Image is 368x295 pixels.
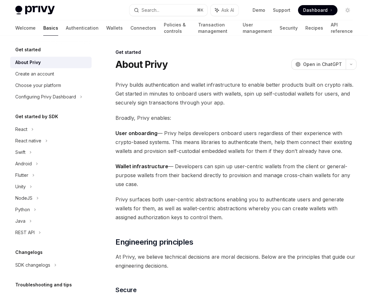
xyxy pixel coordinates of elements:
[15,229,35,236] div: REST API
[15,248,43,256] h5: Changelogs
[221,7,234,13] span: Ask AI
[115,59,168,70] h1: About Privy
[15,137,41,145] div: React native
[115,49,357,55] div: Get started
[15,206,30,213] div: Python
[142,6,159,14] div: Search...
[115,285,136,294] span: Secure
[115,252,357,270] span: At Privy, we believe technical decisions are moral decisions. Below are the principles that guide...
[115,237,193,247] span: Engineering principles
[115,195,357,222] span: Privy surfaces both user-centric abstractions enabling you to authenticate users and generate wal...
[66,20,99,36] a: Authentication
[15,281,72,289] h5: Troubleshooting and tips
[198,20,235,36] a: Transaction management
[115,80,357,107] span: Privy builds authentication and wallet infrastructure to enable better products built on crypto r...
[15,6,55,15] img: light logo
[15,59,41,66] div: About Privy
[291,59,346,70] button: Open in ChatGPT
[15,261,50,269] div: SDK changelogs
[303,61,342,68] span: Open in ChatGPT
[197,8,204,13] span: ⌘ K
[280,20,298,36] a: Security
[164,20,191,36] a: Policies & controls
[15,82,61,89] div: Choose your platform
[106,20,123,36] a: Wallets
[15,217,25,225] div: Java
[303,7,328,13] span: Dashboard
[10,57,92,68] a: About Privy
[15,160,32,168] div: Android
[15,46,41,54] h5: Get started
[10,80,92,91] a: Choose your platform
[15,70,54,78] div: Create an account
[15,183,26,191] div: Unity
[115,163,168,169] strong: Wallet infrastructure
[115,130,157,136] strong: User onboarding
[305,20,323,36] a: Recipes
[10,68,92,80] a: Create an account
[15,171,28,179] div: Flutter
[243,20,272,36] a: User management
[129,4,207,16] button: Search...⌘K
[43,20,58,36] a: Basics
[343,5,353,15] button: Toggle dark mode
[115,129,357,155] span: — Privy helps developers onboard users regardless of their experience with crypto-based systems. ...
[331,20,353,36] a: API reference
[15,148,25,156] div: Swift
[15,126,27,133] div: React
[130,20,156,36] a: Connectors
[273,7,290,13] a: Support
[15,20,36,36] a: Welcome
[15,194,32,202] div: NodeJS
[211,4,239,16] button: Ask AI
[253,7,265,13] a: Demo
[15,113,58,120] h5: Get started by SDK
[298,5,337,15] a: Dashboard
[115,162,357,189] span: — Developers can spin up user-centric wallets from the client or general-purpose wallets from the...
[115,113,357,122] span: Broadly, Privy enables:
[15,93,76,101] div: Configuring Privy Dashboard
